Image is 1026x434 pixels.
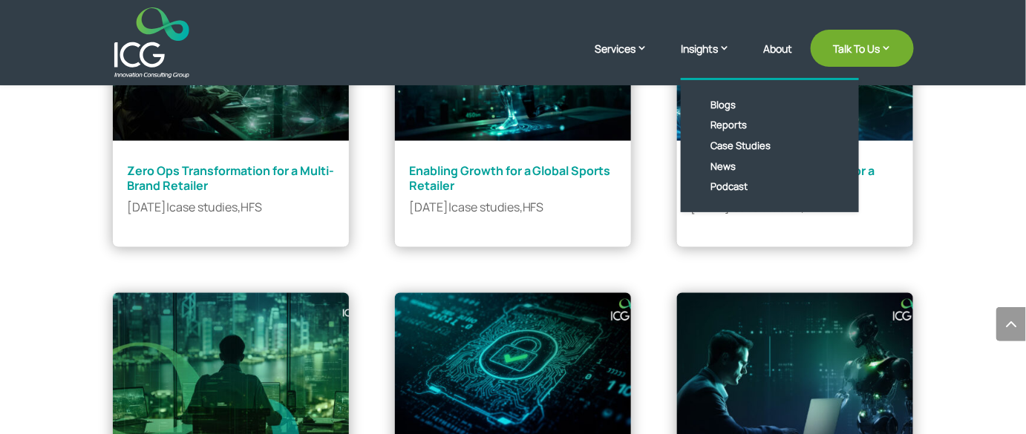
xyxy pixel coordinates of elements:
[164,88,250,97] div: Keywords by Traffic
[127,201,335,215] p: | ,
[811,30,914,67] a: Talk To Us
[763,43,792,78] a: About
[691,201,899,215] p: | ,
[127,200,166,216] span: [DATE]
[696,136,866,157] a: Case Studies
[409,200,448,216] span: [DATE]
[595,41,662,78] a: Services
[409,162,611,194] a: Enabling Growth for a Global Sports Retailer
[409,201,617,215] p: | ,
[127,162,334,194] a: Zero Ops Transformation for a Multi-Brand Retailer
[241,200,262,216] a: HFS
[696,177,866,197] a: Podcast
[696,115,866,136] a: Reports
[451,200,520,216] a: case studies
[780,274,1026,434] iframe: Chat Widget
[169,200,238,216] a: case studies
[114,7,189,78] img: ICG
[696,157,866,177] a: News
[523,200,544,216] a: HFS
[681,41,745,78] a: Insights
[696,95,866,116] a: Blogs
